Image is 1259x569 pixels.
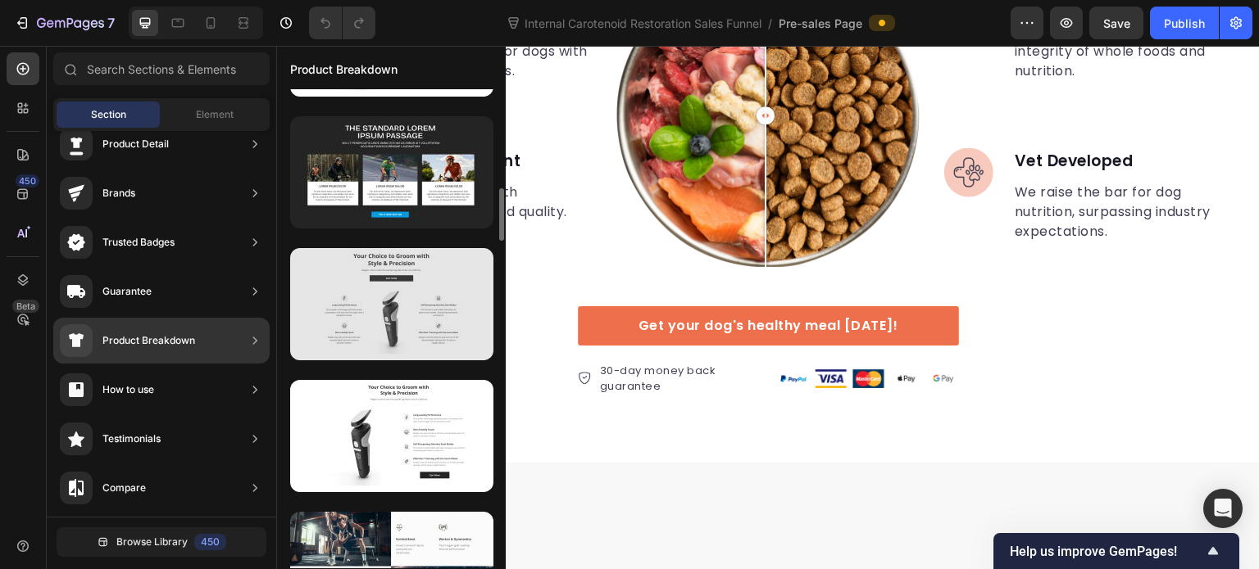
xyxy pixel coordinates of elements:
button: Show survey - Help us improve GemPages! [1010,541,1223,561]
span: Element [196,107,234,122]
img: 495611768014373769-d4553f9c-1354-4975-ab50-2180f54a6ce8.svg [668,102,717,151]
div: Undo/Redo [309,7,375,39]
p: 7 [107,13,115,33]
button: Publish [1150,7,1219,39]
p: 30-day money back guarantee [324,317,480,349]
div: Brands [102,185,135,201]
div: Publish [1164,15,1205,32]
div: Beta [12,300,39,313]
p: Premium Ingredient [83,104,314,128]
div: Guarantee [102,283,152,300]
span: Pre-sales Page [779,15,862,32]
p: Elevating pet care with unmatched safety and quality. [83,137,314,176]
div: Trusted Badges [102,234,175,251]
img: 495611768014373769-47762bdc-c92b-46d1-973d-50401e2847fe.png [502,323,683,342]
p: We raise the bar for dog nutrition, surpassing industry expectations. [739,137,970,196]
div: Get your dog's healthy meal [DATE]! [362,270,622,290]
span: Section [91,107,126,122]
span: Internal Carotenoid Restoration Sales Funnel [521,15,765,32]
a: Get your dog's healthy meal [DATE]! [302,260,683,300]
div: Product Breakdown [102,332,195,349]
div: 450 [16,174,39,187]
button: 7 [7,7,122,39]
span: Help us improve GemPages! [1010,544,1203,559]
button: Browse Library450 [57,527,266,557]
div: Compare [102,480,146,496]
div: Product Detail [102,136,169,152]
span: Browse Library [116,535,188,549]
div: How to use [102,382,154,398]
img: 495611768014373769-d0d05e7c-5087-42b5-aed9-fb534b9be8e9.svg [12,102,61,151]
div: Open Intercom Messenger [1203,489,1243,528]
div: Testimonials [102,431,161,447]
iframe: Design area [276,46,1259,569]
span: Save [1103,16,1130,30]
span: / [768,15,772,32]
div: 450 [194,534,226,550]
p: Vet Developed [739,104,970,128]
button: Save [1089,7,1143,39]
input: Search Sections & Elements [53,52,270,85]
